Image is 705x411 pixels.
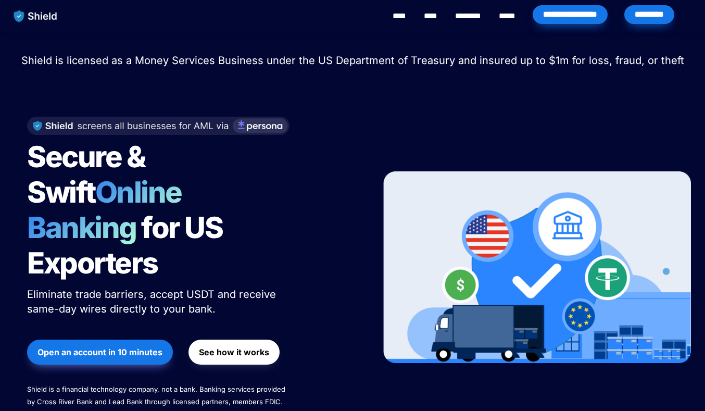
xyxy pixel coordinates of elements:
strong: See how it works [199,347,269,357]
span: Secure & Swift [27,139,150,210]
a: Open an account in 10 minutes [27,334,173,370]
span: Shield is a financial technology company, not a bank. Banking services provided by Cross River Ba... [27,385,287,406]
strong: Open an account in 10 minutes [37,347,162,357]
img: website logo [9,5,62,27]
span: for US Exporters [27,210,228,281]
a: See how it works [188,334,280,370]
span: Shield is licensed as a Money Services Business under the US Department of Treasury and insured u... [21,54,684,67]
button: See how it works [188,340,280,365]
span: Eliminate trade barriers, accept USDT and receive same-day wires directly to your bank. [27,288,279,315]
button: Open an account in 10 minutes [27,340,173,365]
span: Online Banking [27,175,192,245]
